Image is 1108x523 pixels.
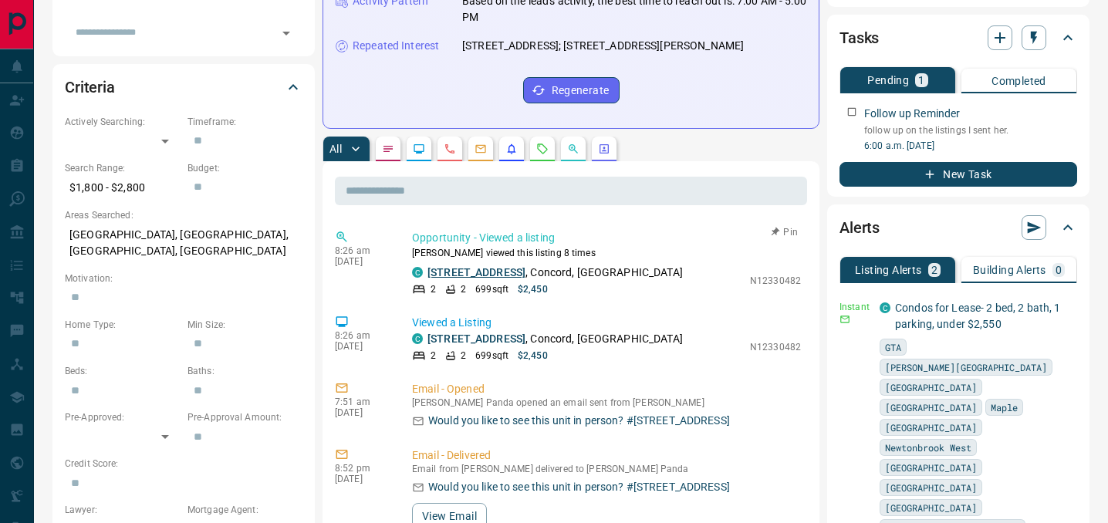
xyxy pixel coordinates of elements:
[428,479,730,495] p: Would you like to see this unit in person? #[STREET_ADDRESS]
[885,500,977,515] span: [GEOGRAPHIC_DATA]
[65,410,180,424] p: Pre-Approved:
[462,38,744,54] p: [STREET_ADDRESS]; [STREET_ADDRESS][PERSON_NAME]
[431,349,436,363] p: 2
[335,463,389,474] p: 8:52 pm
[475,282,508,296] p: 699 sqft
[65,69,302,106] div: Criteria
[885,359,1047,375] span: [PERSON_NAME][GEOGRAPHIC_DATA]
[427,331,683,347] p: , Concord, [GEOGRAPHIC_DATA]
[864,123,1077,137] p: follow up on the listings I sent her.
[65,272,302,285] p: Motivation:
[1056,265,1062,275] p: 0
[428,413,730,429] p: Would you like to see this unit in person? #[STREET_ADDRESS]
[991,400,1018,415] span: Maple
[187,364,302,378] p: Baths:
[885,460,977,475] span: [GEOGRAPHIC_DATA]
[839,215,880,240] h2: Alerts
[412,315,801,331] p: Viewed a Listing
[412,267,423,278] div: condos.ca
[187,503,302,517] p: Mortgage Agent:
[475,143,487,155] svg: Emails
[918,75,924,86] p: 1
[931,265,937,275] p: 2
[412,464,801,474] p: Email from [PERSON_NAME] delivered to [PERSON_NAME] Panda
[65,318,180,332] p: Home Type:
[335,407,389,418] p: [DATE]
[187,318,302,332] p: Min Size:
[762,225,807,239] button: Pin
[839,162,1077,187] button: New Task
[518,282,548,296] p: $2,450
[412,246,801,260] p: [PERSON_NAME] viewed this listing 8 times
[412,397,801,408] p: [PERSON_NAME] Panda opened an email sent from [PERSON_NAME]
[839,209,1077,246] div: Alerts
[864,106,960,122] p: Follow up Reminder
[991,76,1046,86] p: Completed
[335,245,389,256] p: 8:26 am
[187,161,302,175] p: Budget:
[839,314,850,325] svg: Email
[353,38,439,54] p: Repeated Interest
[444,143,456,155] svg: Calls
[65,222,302,264] p: [GEOGRAPHIC_DATA], [GEOGRAPHIC_DATA], [GEOGRAPHIC_DATA], [GEOGRAPHIC_DATA]
[536,143,549,155] svg: Requests
[335,330,389,341] p: 8:26 am
[65,208,302,222] p: Areas Searched:
[839,25,879,50] h2: Tasks
[413,143,425,155] svg: Lead Browsing Activity
[65,175,180,201] p: $1,800 - $2,800
[382,143,394,155] svg: Notes
[335,474,389,484] p: [DATE]
[412,381,801,397] p: Email - Opened
[65,364,180,378] p: Beds:
[895,302,1060,330] a: Condos for Lease- 2 bed, 2 bath, 1 parking, under $2,550
[427,266,525,278] a: [STREET_ADDRESS]
[885,440,971,455] span: Newtonbrook West
[839,300,870,314] p: Instant
[461,349,466,363] p: 2
[335,396,389,407] p: 7:51 am
[412,333,423,344] div: condos.ca
[885,339,901,355] span: GTA
[598,143,610,155] svg: Agent Actions
[867,75,909,86] p: Pending
[461,282,466,296] p: 2
[885,380,977,395] span: [GEOGRAPHIC_DATA]
[329,143,342,154] p: All
[431,282,436,296] p: 2
[335,341,389,352] p: [DATE]
[187,115,302,129] p: Timeframe:
[412,447,801,464] p: Email - Delivered
[187,410,302,424] p: Pre-Approval Amount:
[567,143,579,155] svg: Opportunities
[275,22,297,44] button: Open
[839,19,1077,56] div: Tasks
[427,332,525,345] a: [STREET_ADDRESS]
[65,457,302,471] p: Credit Score:
[973,265,1046,275] p: Building Alerts
[885,420,977,435] span: [GEOGRAPHIC_DATA]
[65,115,180,129] p: Actively Searching:
[750,274,801,288] p: N12330482
[412,230,801,246] p: Opportunity - Viewed a listing
[523,77,620,103] button: Regenerate
[65,161,180,175] p: Search Range:
[475,349,508,363] p: 699 sqft
[885,480,977,495] span: [GEOGRAPHIC_DATA]
[518,349,548,363] p: $2,450
[864,139,1077,153] p: 6:00 a.m. [DATE]
[885,400,977,415] span: [GEOGRAPHIC_DATA]
[427,265,683,281] p: , Concord, [GEOGRAPHIC_DATA]
[335,256,389,267] p: [DATE]
[505,143,518,155] svg: Listing Alerts
[65,75,115,100] h2: Criteria
[880,302,890,313] div: condos.ca
[65,503,180,517] p: Lawyer:
[750,340,801,354] p: N12330482
[855,265,922,275] p: Listing Alerts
